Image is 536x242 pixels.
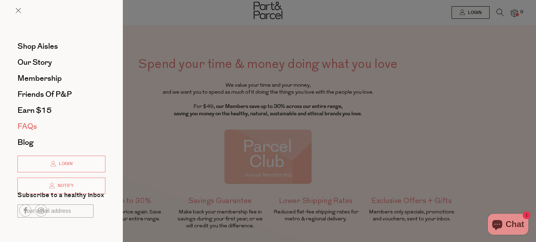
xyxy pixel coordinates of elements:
[17,156,105,172] a: Login
[17,121,37,132] span: FAQs
[17,107,105,114] a: Earn $15
[17,58,105,66] a: Our Story
[57,161,73,167] span: Login
[17,178,105,194] a: Notify
[56,183,74,189] span: Notify
[17,192,104,201] label: Subscribe to a healthy inbox
[17,105,52,116] span: Earn $15
[486,214,530,236] inbox-online-store-chat: Shopify online store chat
[17,137,33,148] span: Blog
[17,75,105,82] a: Membership
[17,123,105,130] a: FAQs
[17,42,105,50] a: Shop Aisles
[17,139,105,146] a: Blog
[17,73,62,84] span: Membership
[17,41,58,52] span: Shop Aisles
[17,57,52,68] span: Our Story
[17,89,72,100] span: Friends of P&P
[17,91,105,98] a: Friends of P&P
